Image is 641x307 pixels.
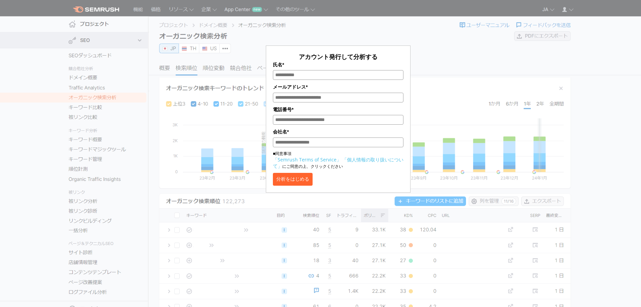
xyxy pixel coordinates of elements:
a: 「個人情報の取り扱いについて」 [273,156,403,169]
button: 分析をはじめる [273,173,313,186]
p: ■同意事項 にご同意の上、クリックください [273,151,403,170]
label: メールアドレス* [273,83,403,91]
span: アカウント発行して分析する [299,53,378,61]
a: 「Semrush Terms of Service」 [273,156,341,163]
label: 電話番号* [273,106,403,113]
